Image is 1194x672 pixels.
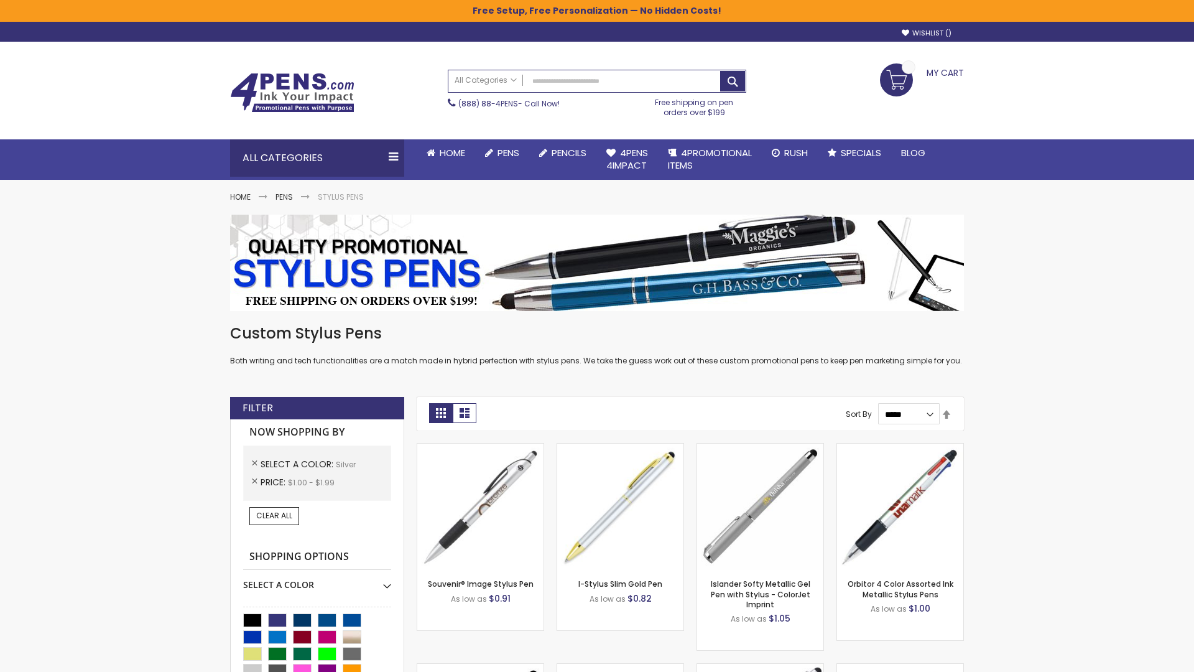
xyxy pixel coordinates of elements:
[428,579,534,589] a: Souvenir® Image Stylus Pen
[837,444,963,570] img: Orbitor 4 Color Assorted Ink Metallic Stylus Pens-Silver
[848,579,953,599] a: Orbitor 4 Color Assorted Ink Metallic Stylus Pens
[606,146,648,172] span: 4Pens 4impact
[557,443,683,454] a: I-Stylus-Slim-Gold-Silver
[249,507,299,525] a: Clear All
[256,510,292,521] span: Clear All
[458,98,518,109] a: (888) 88-4PENS
[475,139,529,167] a: Pens
[230,73,354,113] img: 4Pens Custom Pens and Promotional Products
[841,146,881,159] span: Specials
[230,192,251,202] a: Home
[318,192,364,202] strong: Stylus Pens
[230,324,964,343] h1: Custom Stylus Pens
[417,443,544,454] a: Souvenir® Image Stylus Pen-Silver
[731,614,767,624] span: As low as
[230,215,964,311] img: Stylus Pens
[440,146,465,159] span: Home
[901,146,925,159] span: Blog
[230,324,964,366] div: Both writing and tech functionalities are a match made in hybrid perfection with stylus pens. We ...
[429,403,453,423] strong: Grid
[557,444,683,570] img: I-Stylus-Slim-Gold-Silver
[261,458,336,470] span: Select A Color
[871,604,907,614] span: As low as
[769,612,790,625] span: $1.05
[417,139,475,167] a: Home
[658,139,762,180] a: 4PROMOTIONALITEMS
[451,594,487,604] span: As low as
[243,544,391,571] strong: Shopping Options
[784,146,808,159] span: Rush
[697,443,823,454] a: Islander Softy Metallic Gel Pen with Stylus - ColorJet Imprint-Silver
[243,419,391,446] strong: Now Shopping by
[590,594,626,604] span: As low as
[902,29,951,38] a: Wishlist
[261,476,288,488] span: Price
[243,570,391,591] div: Select A Color
[458,98,560,109] span: - Call Now!
[627,592,652,605] span: $0.82
[243,401,273,415] strong: Filter
[552,146,586,159] span: Pencils
[909,602,930,615] span: $1.00
[497,146,519,159] span: Pens
[762,139,818,167] a: Rush
[596,139,658,180] a: 4Pens4impact
[837,443,963,454] a: Orbitor 4 Color Assorted Ink Metallic Stylus Pens-Silver
[336,459,356,470] span: Silver
[489,592,511,605] span: $0.91
[455,75,517,85] span: All Categories
[697,444,823,570] img: Islander Softy Metallic Gel Pen with Stylus - ColorJet Imprint-Silver
[818,139,891,167] a: Specials
[529,139,596,167] a: Pencils
[846,409,872,419] label: Sort By
[288,477,335,488] span: $1.00 - $1.99
[891,139,935,167] a: Blog
[711,579,810,609] a: Islander Softy Metallic Gel Pen with Stylus - ColorJet Imprint
[230,139,404,177] div: All Categories
[668,146,752,172] span: 4PROMOTIONAL ITEMS
[642,93,747,118] div: Free shipping on pen orders over $199
[578,579,662,589] a: I-Stylus Slim Gold Pen
[417,444,544,570] img: Souvenir® Image Stylus Pen-Silver
[448,70,523,91] a: All Categories
[275,192,293,202] a: Pens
